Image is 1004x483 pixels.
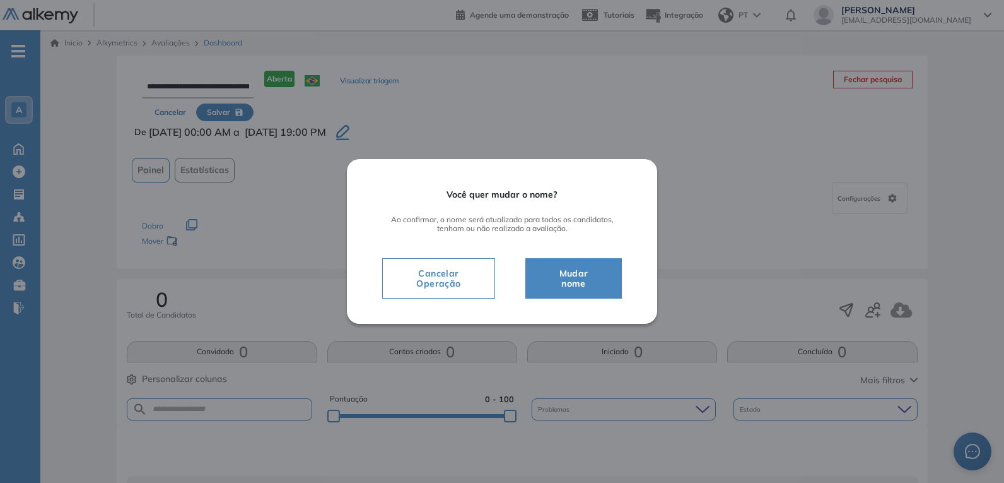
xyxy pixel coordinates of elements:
[382,258,495,299] button: Cancelar Operação
[382,215,622,234] span: Ao confirmar, o nome será atualizado para todos os candidatos, tenham ou não realizado a avaliação.
[541,266,606,291] span: Mudar nome
[525,258,622,299] button: Mudar nome
[382,189,622,200] span: Você quer mudar o nome?
[393,266,484,291] span: Cancelar Operação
